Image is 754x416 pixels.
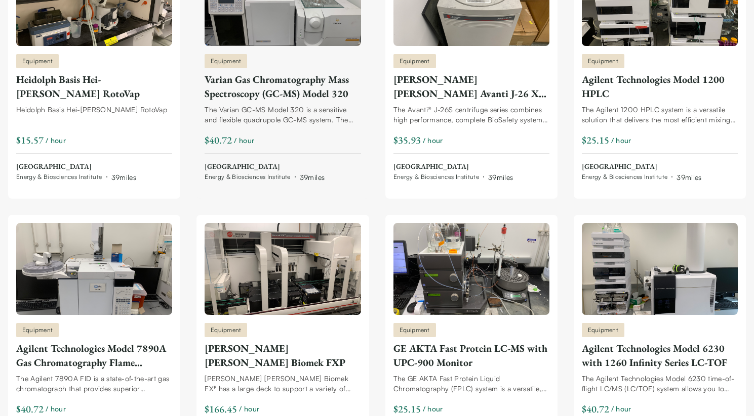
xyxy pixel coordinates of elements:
[111,172,136,182] div: 39 miles
[205,72,361,101] div: Varian Gas Chromatography Mass Spectroscopy (GC-MS) Model 320
[393,402,421,416] div: $25.15
[16,223,172,315] img: Agilent Technologies Model 7890A Gas Chromatography Flame Ionization Detector
[16,402,44,416] div: $40.72
[16,133,44,147] div: $15.57
[393,72,549,101] div: [PERSON_NAME] [PERSON_NAME] Avanti J-26 XP Centrifuge
[393,223,549,315] img: GE AKTA Fast Protein LC-MS with UPC-900 Monitor
[588,326,618,335] span: Equipment
[582,173,668,181] span: Energy & Biosciences Institute
[205,341,361,369] div: [PERSON_NAME] [PERSON_NAME] Biomek FXP
[16,374,172,394] div: The Agilent 7890A FID is a state-of-the-art gas chromatograph that provides superior performance ...
[22,326,53,335] span: Equipment
[582,341,738,369] div: Agilent Technologies Model 6230 with 1260 Infinity Series LC-TOF
[400,326,430,335] span: Equipment
[582,72,738,101] div: Agilent Technologies Model 1200 HPLC
[582,402,609,416] div: $40.72
[588,57,618,66] span: Equipment
[423,135,443,146] span: / hour
[16,105,172,115] div: Heidolph Basis Hei-[PERSON_NAME] RotoVap
[205,162,325,172] span: [GEOGRAPHIC_DATA]
[582,374,738,394] div: The Agilent Technologies Model 6230 time-of-flight LC/MS (LC/TOF) system allows you to upgrade fr...
[205,133,232,147] div: $40.72
[393,374,549,394] div: The GE AKTA Fast Protein Liquid Chromatography (FPLC) system is a versatile, modular liquid chrom...
[300,172,325,182] div: 39 miles
[211,326,241,335] span: Equipment
[393,105,549,125] div: The Avanti® J-26S centrifuge series combines high performance, complete BioSafety systems, and lo...
[582,105,738,125] div: The Agilent 1200 HPLC system is a versatile solution that delivers the most efficient mixing and ...
[205,105,361,125] div: The Varian GC-MS Model 320 is a sensitive and flexible quadrupole GC-MS system. The Model 320 pro...
[16,173,102,181] span: Energy & Biosciences Institute
[488,172,513,182] div: 39 miles
[205,173,291,181] span: Energy & Biosciences Institute
[234,135,254,146] span: / hour
[423,403,443,414] span: / hour
[16,341,172,369] div: Agilent Technologies Model 7890A Gas Chromatography Flame Ionization Detector
[16,72,172,101] div: Heidolph Basis Hei-[PERSON_NAME] RotoVap
[239,403,259,414] span: / hour
[393,162,513,172] span: [GEOGRAPHIC_DATA]
[46,403,66,414] span: / hour
[22,57,53,66] span: Equipment
[16,162,136,172] span: [GEOGRAPHIC_DATA]
[211,57,241,66] span: Equipment
[582,162,702,172] span: [GEOGRAPHIC_DATA]
[46,135,66,146] span: / hour
[611,135,631,146] span: / hour
[400,57,430,66] span: Equipment
[582,223,738,315] img: Agilent Technologies Model 6230 with 1260 Infinity Series LC-TOF
[205,402,237,416] div: $166.45
[582,133,609,147] div: $25.15
[611,403,631,414] span: / hour
[393,133,421,147] div: $35.93
[393,173,480,181] span: Energy & Biosciences Institute
[393,341,549,369] div: GE AKTA Fast Protein LC-MS with UPC-900 Monitor
[205,374,361,394] div: [PERSON_NAME] [PERSON_NAME] Biomek FXᴾ has a large deck to support a variety of applications, wit...
[205,223,361,315] img: Beckman Coulter Biomek FXP
[677,172,701,182] div: 39 miles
